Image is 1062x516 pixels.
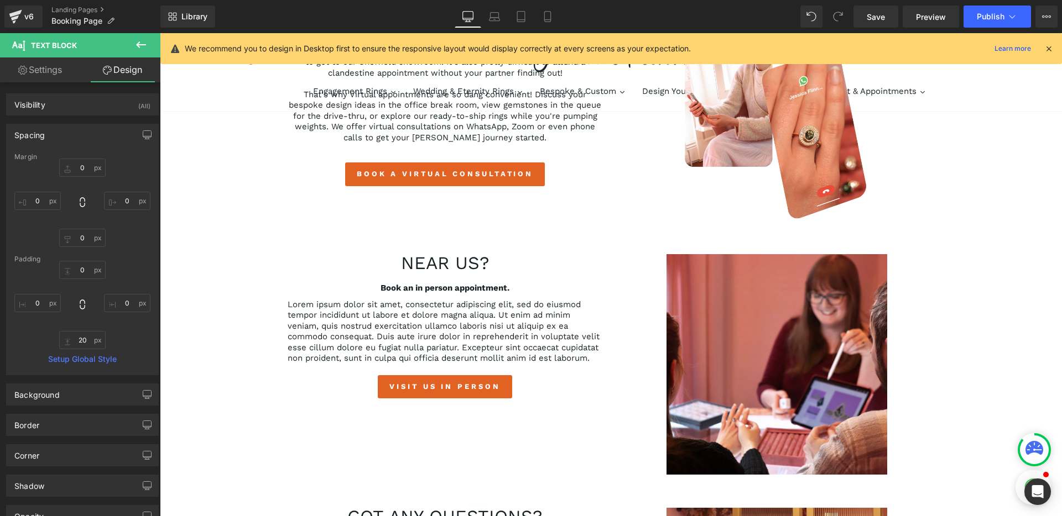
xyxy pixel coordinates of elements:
[230,349,340,359] span: Visit Us In Person
[218,342,352,365] a: Visit Us In Person
[14,355,150,364] a: Setup Global Style
[104,192,150,210] input: 0
[160,6,215,28] a: New Library
[4,6,43,28] a: v6
[59,159,106,177] input: 0
[827,6,849,28] button: Redo
[455,6,481,28] a: Desktop
[104,294,150,312] input: 0
[916,11,946,23] span: Preview
[800,6,822,28] button: Undo
[221,250,350,260] strong: Book an in person appointment.
[14,445,39,460] div: Corner
[1035,6,1058,28] button: More
[867,11,885,23] span: Save
[31,41,77,50] span: Text Block
[82,57,163,82] a: Design
[977,12,1004,21] span: Publish
[138,94,150,112] div: (All)
[51,17,102,25] span: Booking Page
[964,6,1031,28] button: Publish
[181,12,207,22] span: Library
[508,6,534,28] a: Tablet
[1024,478,1051,505] div: Open Intercom Messenger
[128,221,443,239] h2: Near us?
[14,414,39,430] div: Border
[59,331,106,349] input: 0
[51,6,160,14] a: Landing Pages
[14,153,150,161] div: Margin
[22,9,36,24] div: v6
[14,294,61,312] input: 0
[14,384,60,399] div: Background
[14,94,45,109] div: Visibility
[59,261,106,279] input: 0
[197,136,373,146] span: Book a virtual consultation
[14,475,44,491] div: Shadow
[59,229,106,247] input: 0
[185,129,385,152] a: Book a virtual consultation
[128,56,443,110] p: That's why Virtual appointments are so dang convenient! Discuss your bespoke design ideas in the ...
[990,42,1035,55] a: Learn more
[185,43,691,55] p: We recommend you to design in Desktop first to ensure the responsive layout would display correct...
[903,6,959,28] a: Preview
[481,6,508,28] a: Laptop
[14,124,45,140] div: Spacing
[128,266,443,331] p: Lorem ipsum dolor sit amet, consectetur adipiscing elit, sed do eiusmod tempor incididunt ut labo...
[128,475,443,492] h2: Got any questions?
[14,192,61,210] input: 0
[14,255,150,263] div: Padding
[128,2,443,45] p: We love seeing your gorgeous faces in person, but we get it - sometimes the stars just won't alig...
[534,6,561,28] a: Mobile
